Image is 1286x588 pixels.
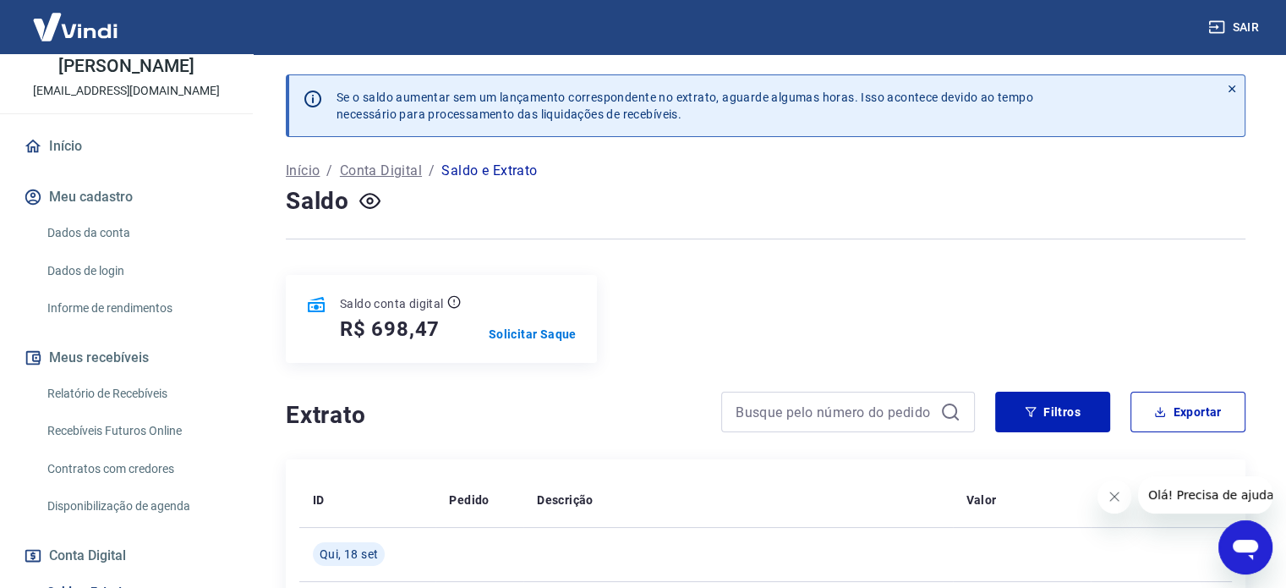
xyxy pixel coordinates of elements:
p: Valor [966,492,997,508]
button: Filtros [995,392,1110,432]
button: Meu cadastro [20,179,233,216]
a: Solicitar Saque [489,326,577,343]
button: Exportar [1130,392,1245,432]
h5: R$ 698,47 [340,316,440,343]
p: Pedido [449,492,489,508]
a: Dados de login [41,254,233,289]
p: Saldo e Extrato [441,161,537,181]
button: Meus recebíveis [20,339,233,376]
iframe: Fechar mensagem [1097,480,1131,514]
p: [EMAIL_ADDRESS][DOMAIN_NAME] [33,82,220,100]
a: Conta Digital [340,161,422,181]
a: Informe de rendimentos [41,291,233,326]
h4: Saldo [286,184,349,218]
a: Dados da conta [41,216,233,250]
p: / [326,161,332,181]
a: Início [20,128,233,165]
button: Conta Digital [20,537,233,574]
input: Busque pelo número do pedido [736,399,933,425]
a: Contratos com credores [41,452,233,486]
p: ID [313,492,325,508]
iframe: Mensagem da empresa [1138,476,1272,514]
img: Vindi [20,1,130,52]
a: Disponibilização de agenda [41,489,233,524]
button: Sair [1205,12,1266,43]
span: Olá! Precisa de ajuda? [10,12,142,25]
p: Saldo conta digital [340,295,444,312]
iframe: Botão para abrir a janela de mensagens [1218,520,1272,574]
p: Se o saldo aumentar sem um lançamento correspondente no extrato, aguarde algumas horas. Isso acon... [337,89,1033,123]
span: Qui, 18 set [320,546,378,563]
p: [PERSON_NAME] [58,58,194,75]
p: Descrição [537,492,594,508]
a: Recebíveis Futuros Online [41,414,233,448]
p: / [429,161,435,181]
a: Relatório de Recebíveis [41,376,233,411]
h4: Extrato [286,398,701,432]
a: Início [286,161,320,181]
